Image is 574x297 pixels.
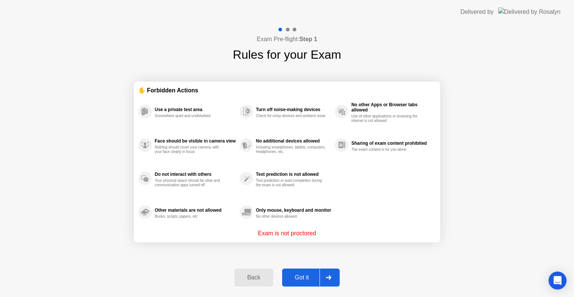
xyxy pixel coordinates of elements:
div: Including smartphones, tablets, computers, headphones, etc. [256,145,327,154]
h4: Exam Pre-flight: [257,35,317,44]
div: Turn off noise-making devices [256,107,331,112]
div: Only mouse, keyboard and monitor [256,208,331,213]
div: Somewhere quiet and undisturbed [155,114,225,118]
p: Exam is not proctored [258,229,316,238]
div: Do not interact with others [155,172,236,177]
div: Check for noisy devices and ambient noise [256,114,327,118]
h1: Rules for your Exam [233,46,341,64]
div: Text prediction or auto-completion during the exam is not allowed [256,178,327,187]
b: Step 1 [299,36,317,42]
div: Use of other applications or browsing the internet is not allowed [351,114,422,123]
div: No other Apps or Browser tabs allowed [351,102,432,113]
div: Back [237,274,271,281]
div: Text prediction is not allowed [256,172,331,177]
div: Delivered by [460,7,494,16]
div: ✋ Forbidden Actions [138,86,436,95]
div: Face should be visible in camera view [155,138,236,144]
div: Books, scripts, papers, etc [155,214,225,219]
div: Open Intercom Messenger [549,272,567,290]
div: Got it [284,274,320,281]
div: No other devices allowed [256,214,327,219]
div: Sharing of exam content prohibited [351,141,432,146]
div: Nothing should cover your camera, with your face clearly in focus [155,145,225,154]
div: Your physical space should be clear and communication apps turned off [155,178,225,187]
div: Other materials are not allowed [155,208,236,213]
button: Back [234,269,273,287]
div: No additional devices allowed [256,138,331,144]
button: Got it [282,269,340,287]
div: Use a private test area [155,107,236,112]
img: Delivered by Rosalyn [498,7,561,16]
div: The exam content is for you alone [351,147,422,152]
